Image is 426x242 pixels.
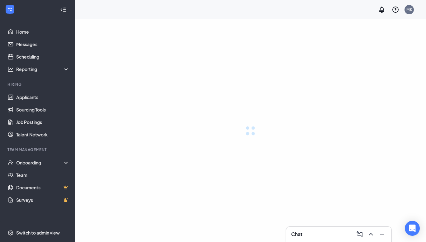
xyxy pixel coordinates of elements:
[60,7,66,13] svg: Collapse
[16,103,69,116] a: Sourcing Tools
[392,6,399,13] svg: QuestionInfo
[16,230,60,236] div: Switch to admin view
[16,50,69,63] a: Scheduling
[7,82,68,87] div: Hiring
[16,66,70,72] div: Reporting
[7,230,14,236] svg: Settings
[7,159,14,166] svg: UserCheck
[376,229,386,239] button: Minimize
[378,230,386,238] svg: Minimize
[405,221,420,236] div: Open Intercom Messenger
[7,6,13,12] svg: WorkstreamLogo
[16,26,69,38] a: Home
[354,229,364,239] button: ComposeMessage
[406,7,412,12] div: MS
[16,38,69,50] a: Messages
[365,229,375,239] button: ChevronUp
[367,230,375,238] svg: ChevronUp
[356,230,363,238] svg: ComposeMessage
[16,116,69,128] a: Job Postings
[16,194,69,206] a: SurveysCrown
[16,169,69,181] a: Team
[378,6,386,13] svg: Notifications
[291,231,302,238] h3: Chat
[7,147,68,152] div: Team Management
[16,91,69,103] a: Applicants
[7,66,14,72] svg: Analysis
[16,159,70,166] div: Onboarding
[16,181,69,194] a: DocumentsCrown
[16,128,69,141] a: Talent Network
